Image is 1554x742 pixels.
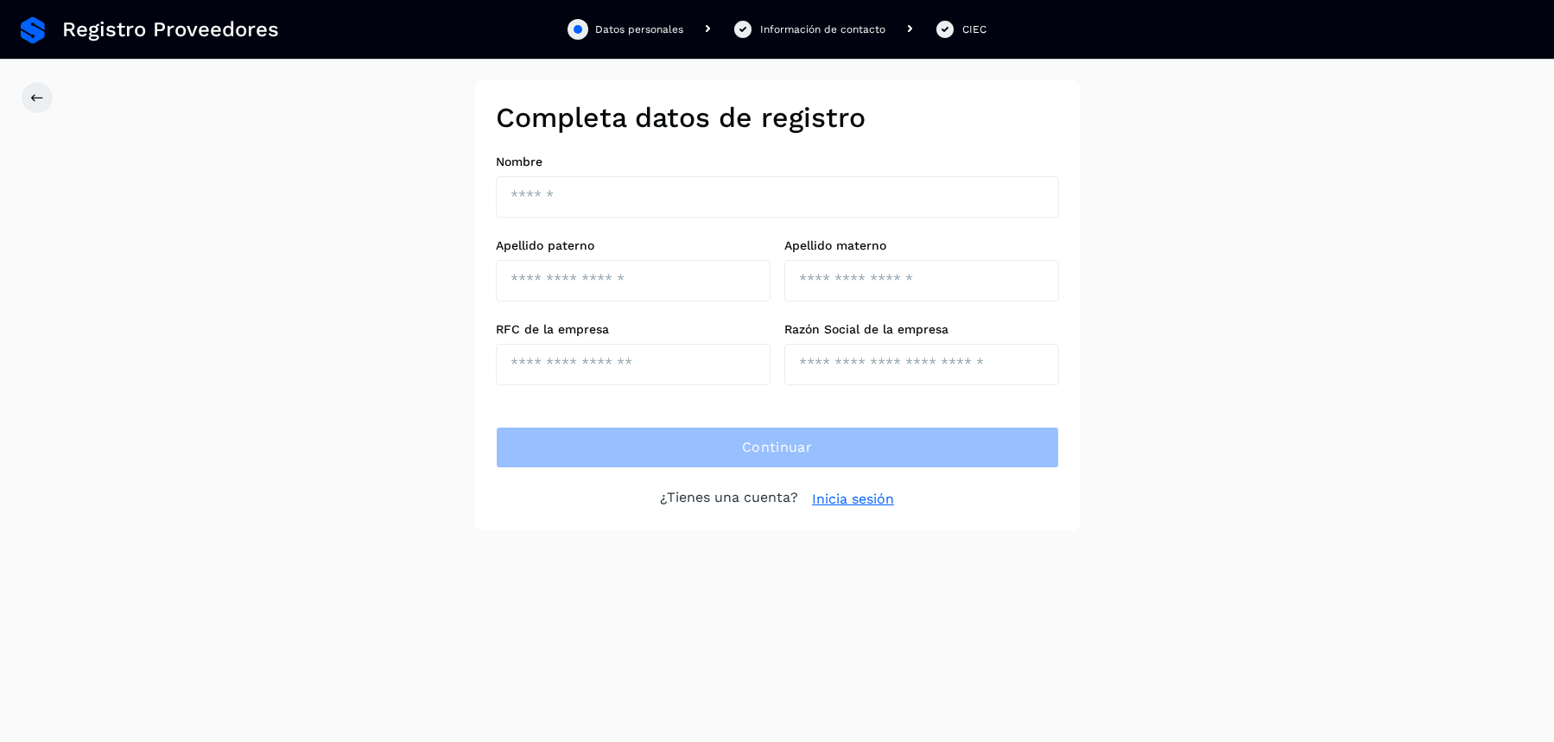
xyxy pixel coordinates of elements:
[496,101,1059,134] h2: Completa datos de registro
[595,22,683,37] div: Datos personales
[742,438,812,457] span: Continuar
[760,22,885,37] div: Información de contacto
[496,155,1059,169] label: Nombre
[962,22,986,37] div: CIEC
[784,322,1059,337] label: Razón Social de la empresa
[496,238,771,253] label: Apellido paterno
[784,238,1059,253] label: Apellido materno
[812,489,894,510] a: Inicia sesión
[496,322,771,337] label: RFC de la empresa
[496,427,1059,468] button: Continuar
[660,489,798,510] p: ¿Tienes una cuenta?
[62,17,279,42] span: Registro Proveedores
